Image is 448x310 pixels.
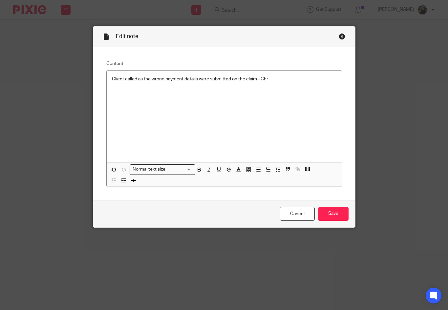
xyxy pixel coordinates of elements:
[131,166,167,173] span: Normal text size
[116,34,138,39] span: Edit note
[130,164,195,175] div: Search for option
[167,166,191,173] input: Search for option
[280,207,315,221] a: Cancel
[318,207,349,221] input: Save
[339,33,345,40] div: Close this dialog window
[106,60,342,67] label: Content
[112,76,336,82] p: Client called as the wrong payment details were submitted on the claim - Chr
